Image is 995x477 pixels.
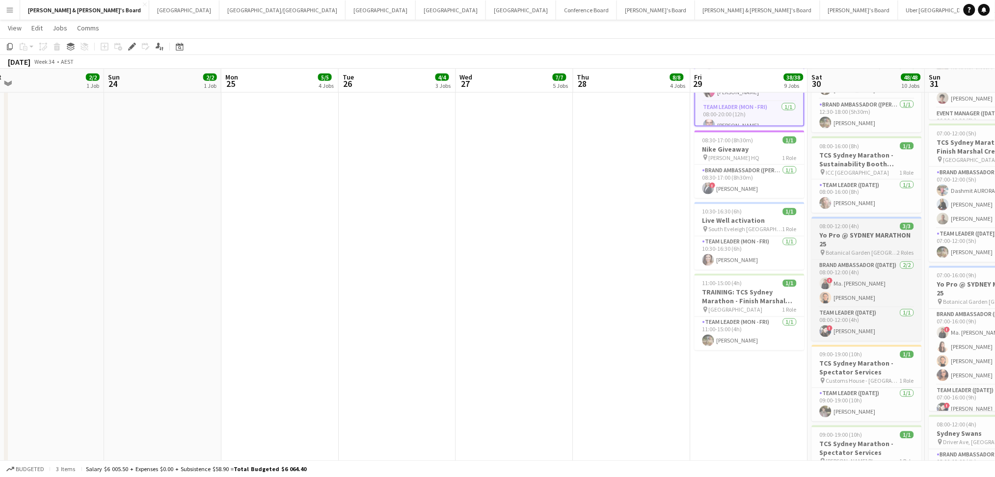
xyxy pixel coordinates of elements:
span: 1 Role [782,226,797,233]
div: 1 Job [204,82,216,89]
span: 1 Role [782,154,797,161]
span: 27 [458,78,473,89]
span: 1 Role [900,458,914,465]
app-card-role: Brand Ambassador ([PERSON_NAME])1/108:30-17:00 (8h30m)![PERSON_NAME] [695,165,805,198]
span: 08:00-16:00 (8h) [820,142,860,150]
div: 4 Jobs [671,82,686,89]
span: 3/3 [900,223,914,230]
span: 10:30-16:30 (6h) [702,208,742,215]
app-card-role: Brand Ambassador ([PERSON_NAME])1/112:30-18:00 (5h30m)[PERSON_NAME] [812,99,922,132]
span: 2/2 [86,74,100,81]
span: 4/4 [435,74,449,81]
span: Botanical Garden [GEOGRAPHIC_DATA] [826,249,897,257]
span: 09:00-19:00 (10h) [820,431,862,439]
span: ! [827,325,833,331]
span: Customs House - [GEOGRAPHIC_DATA] [826,377,900,385]
span: 8/8 [670,74,684,81]
app-card-role: Team Leader ([DATE])1/109:00-19:00 (10h)[PERSON_NAME] [812,388,922,422]
span: 07:00-16:00 (9h) [937,272,977,279]
span: 1/1 [783,208,797,215]
span: Sat [812,73,823,81]
h3: TRAINING: TCS Sydney Marathon - Finish Marshal Crew [695,288,805,306]
span: 1 Role [782,306,797,314]
span: ICC [GEOGRAPHIC_DATA] [826,169,889,176]
h3: Yo Pro @ SYDNEY MARATHON 25 [812,231,922,249]
span: Total Budgeted $6 064.40 [234,465,306,473]
button: [PERSON_NAME]'s Board [617,0,695,20]
app-card-role: Team Leader (Mon - Fri)1/110:30-16:30 (6h)[PERSON_NAME] [695,237,805,270]
span: 1/1 [900,431,914,439]
button: [GEOGRAPHIC_DATA] [149,0,219,20]
a: Jobs [49,22,71,34]
span: 29 [693,78,702,89]
a: Edit [27,22,47,34]
app-card-role: Team Leader ([DATE])1/108:00-12:00 (4h)![PERSON_NAME] [812,308,922,341]
div: 5 Jobs [553,82,568,89]
span: ! [944,403,950,409]
span: 31 [928,78,941,89]
app-job-card: 09:00-19:00 (10h)1/1TCS Sydney Marathon - Spectator Services Customs House - [GEOGRAPHIC_DATA]1 R... [812,345,922,422]
span: Thu [577,73,590,81]
span: 24 [107,78,120,89]
app-card-role: Team Leader ([DATE])1/108:00-16:00 (8h)[PERSON_NAME] [812,180,922,213]
div: 9 Jobs [784,82,803,89]
span: Mon [225,73,238,81]
span: 08:00-12:00 (4h) [820,223,860,230]
span: 1 Role [900,377,914,385]
span: Week 34 [32,58,57,65]
button: [PERSON_NAME] & [PERSON_NAME]'s Board [695,0,820,20]
span: 28 [576,78,590,89]
h3: TCS Sydney Marathon - Spectator Services [812,440,922,457]
div: 08:00-12:00 (4h)3/3Yo Pro @ SYDNEY MARATHON 25 Botanical Garden [GEOGRAPHIC_DATA]2 RolesBrand Amb... [812,217,922,341]
span: Jobs [53,24,67,32]
app-card-role: Team Leader (Mon - Fri)1/111:00-15:00 (4h)[PERSON_NAME] [695,317,805,350]
button: [GEOGRAPHIC_DATA] [416,0,486,20]
span: Edit [31,24,43,32]
span: 2/2 [203,74,217,81]
div: AEST [61,58,74,65]
app-job-card: 08:30-17:00 (8h30m)1/1Nike Giveaway [PERSON_NAME] HQ1 RoleBrand Ambassador ([PERSON_NAME])1/108:3... [695,131,805,198]
span: Sun [929,73,941,81]
div: 1 Job [86,82,99,89]
app-card-role: Brand Ambassador ([DATE])2/208:00-12:00 (4h)!Ma. [PERSON_NAME][PERSON_NAME] [812,260,922,308]
span: 7/7 [553,74,566,81]
span: 1/1 [783,280,797,287]
span: Fri [695,73,702,81]
span: 07:00-12:00 (5h) [937,130,977,137]
span: 1/1 [783,136,797,144]
h3: TCS Sydney Marathon - Sustainability Booth Support [812,151,922,168]
span: 26 [341,78,354,89]
span: [GEOGRAPHIC_DATA] [709,306,763,314]
button: [GEOGRAPHIC_DATA]/[GEOGRAPHIC_DATA] [219,0,346,20]
button: [PERSON_NAME]'s Board [820,0,898,20]
span: ! [710,183,716,188]
span: 30 [810,78,823,89]
span: ! [827,278,833,284]
span: 08:00-12:00 (4h) [937,421,977,428]
button: Uber [GEOGRAPHIC_DATA] [898,0,981,20]
span: 08:30-17:00 (8h30m) [702,136,753,144]
button: Conference Board [556,0,617,20]
span: Comms [77,24,99,32]
a: Comms [73,22,103,34]
span: 1/1 [900,351,914,358]
h3: TCS Sydney Marathon - Spectator Services [812,359,922,377]
app-card-role: Team Leader (Mon - Fri)1/108:00-20:00 (12h)[PERSON_NAME] [696,102,804,135]
app-job-card: 10:30-16:30 (6h)1/1Live Well activation South Eveleigh [GEOGRAPHIC_DATA]1 RoleTeam Leader (Mon - ... [695,202,805,270]
div: Salary $6 005.50 + Expenses $0.00 + Subsistence $58.90 = [86,465,306,473]
span: 11:00-15:00 (4h) [702,280,742,287]
button: [GEOGRAPHIC_DATA] [486,0,556,20]
span: 38/38 [784,74,804,81]
span: 2 Roles [897,249,914,257]
span: [PERSON_NAME] Place [826,458,883,465]
div: 10 Jobs [902,82,920,89]
a: View [4,22,26,34]
div: 3 Jobs [436,82,451,89]
span: 1 Role [900,169,914,176]
span: Wed [460,73,473,81]
span: 25 [224,78,238,89]
span: Tue [343,73,354,81]
span: 48/48 [901,74,921,81]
